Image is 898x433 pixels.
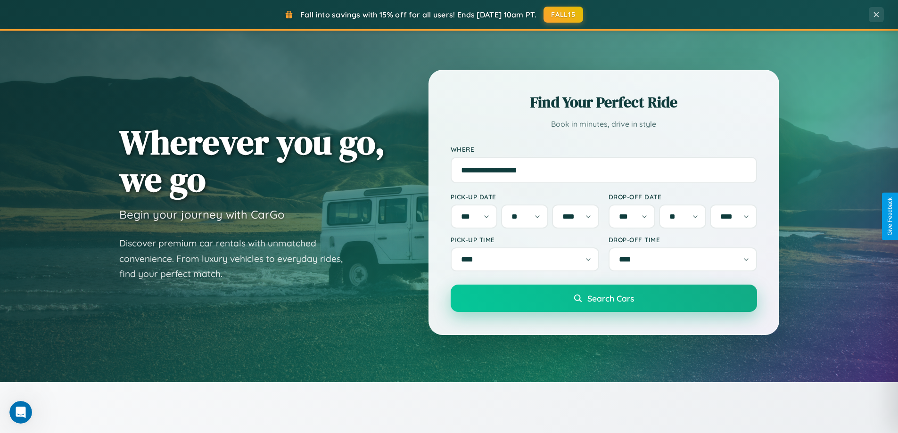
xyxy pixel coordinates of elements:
button: Search Cars [451,285,757,312]
p: Book in minutes, drive in style [451,117,757,131]
label: Drop-off Time [609,236,757,244]
h1: Wherever you go, we go [119,123,385,198]
h3: Begin your journey with CarGo [119,207,285,221]
label: Where [451,145,757,153]
label: Pick-up Time [451,236,599,244]
h2: Find Your Perfect Ride [451,92,757,113]
div: Give Feedback [887,197,893,236]
iframe: Intercom live chat [9,401,32,424]
span: Fall into savings with 15% off for all users! Ends [DATE] 10am PT. [300,10,536,19]
p: Discover premium car rentals with unmatched convenience. From luxury vehicles to everyday rides, ... [119,236,355,282]
label: Drop-off Date [609,193,757,201]
button: FALL15 [544,7,583,23]
label: Pick-up Date [451,193,599,201]
span: Search Cars [587,293,634,303]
